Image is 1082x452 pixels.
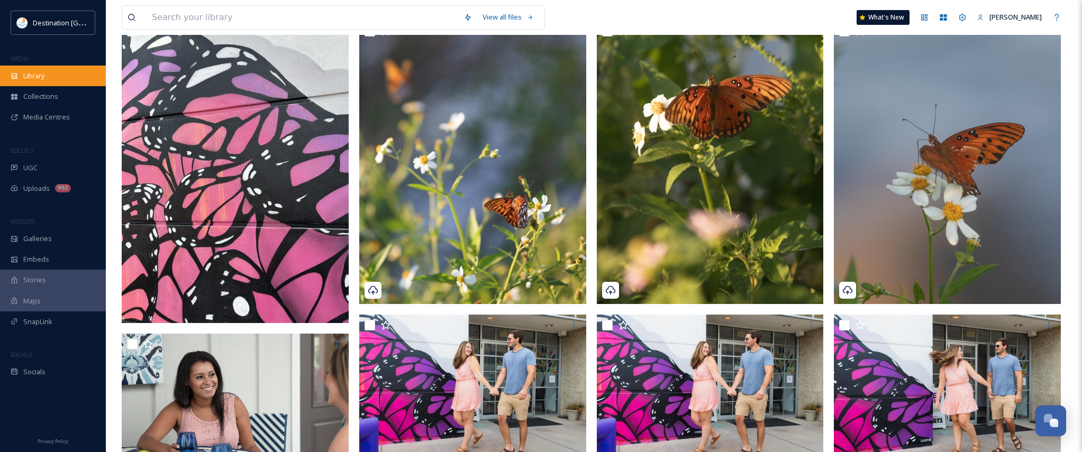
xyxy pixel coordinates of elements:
span: Embeds [23,254,49,264]
span: Destination [GEOGRAPHIC_DATA] [33,17,138,27]
a: View all files [477,7,539,27]
img: butterfly season_02.jpg [834,21,1061,304]
span: SnapLink [23,317,52,327]
img: butterfly season_01.jpg [359,21,586,304]
span: Library [23,71,44,81]
span: Maps [23,296,41,306]
span: UGC [23,163,38,173]
span: Stories [23,275,46,285]
button: Open Chat [1035,405,1066,436]
span: Uploads [23,183,50,193]
span: Collections [23,91,58,102]
img: ext_1741881853.117569_elexabonafede@gmail.com-IMG_9967.HEIC [122,21,349,323]
span: COLLECT [11,146,33,154]
img: download.png [17,17,28,28]
span: Socials [23,367,46,377]
span: [PERSON_NAME] [989,12,1042,22]
span: Media Centres [23,112,70,122]
a: [PERSON_NAME] [972,7,1047,27]
span: Privacy Policy [38,438,68,445]
a: Privacy Policy [38,434,68,447]
img: butterfly season_06.jpg [597,21,824,304]
div: 992 [55,184,71,192]
input: Search your library [147,6,458,29]
span: SOCIALS [11,350,32,358]
span: Galleries [23,234,52,244]
span: WIDGETS [11,217,35,225]
a: What's New [857,10,910,25]
span: MEDIA [11,54,29,62]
